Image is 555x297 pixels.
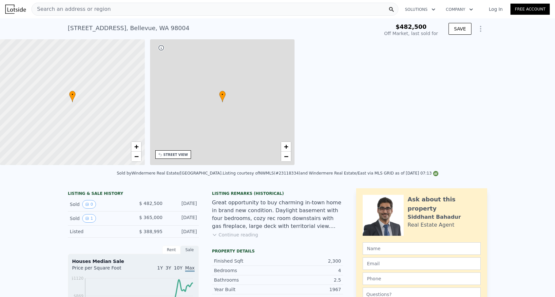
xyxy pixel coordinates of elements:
[212,232,258,238] button: Continue reading
[71,276,84,281] tspan: $1120
[72,265,133,275] div: Price per Square Foot
[214,258,277,264] div: Finished Sqft
[69,91,76,102] div: •
[363,257,481,270] input: Email
[181,246,199,254] div: Sale
[82,200,96,209] button: View historical data
[168,214,197,223] div: [DATE]
[449,23,471,35] button: SAVE
[134,142,138,151] span: +
[474,22,487,35] button: Show Options
[134,152,138,160] span: −
[69,92,76,98] span: •
[277,258,341,264] div: 2,300
[212,249,343,254] div: Property details
[70,228,128,235] div: Listed
[165,265,171,270] span: 3Y
[408,221,454,229] div: Real Estate Agent
[82,214,96,223] button: View historical data
[408,213,461,221] div: Siddhant Bahadur
[481,6,510,12] a: Log In
[174,265,182,270] span: 10Y
[32,5,111,13] span: Search an address or region
[395,23,427,30] span: $482,500
[185,265,195,272] span: Max
[363,272,481,285] input: Phone
[5,5,26,14] img: Lotside
[70,214,128,223] div: Sold
[277,277,341,283] div: 2.5
[284,142,288,151] span: +
[72,258,195,265] div: Houses Median Sale
[163,152,188,157] div: STREET VIEW
[168,228,197,235] div: [DATE]
[433,171,438,176] img: NWMLS Logo
[214,277,277,283] div: Bathrooms
[510,4,550,15] a: Free Account
[212,191,343,196] div: Listing Remarks (Historical)
[277,286,341,293] div: 1967
[139,215,163,220] span: $ 365,000
[139,201,163,206] span: $ 482,500
[441,4,478,15] button: Company
[223,171,438,176] div: Listing courtesy of NWMLS (#23118334) and Windermere Real Estate/East via MLS GRID as of [DATE] 0...
[117,171,222,176] div: Sold by Windermere Real Estate/[GEOGRAPHIC_DATA] .
[408,195,481,213] div: Ask about this property
[281,142,291,152] a: Zoom in
[214,286,277,293] div: Year Built
[363,242,481,255] input: Name
[162,246,181,254] div: Rent
[68,24,189,33] div: [STREET_ADDRESS] , Bellevue , WA 98004
[212,199,343,230] div: Great opportunity to buy charming in-town home in brand new condition. Daylight basement with fou...
[219,92,226,98] span: •
[139,229,163,234] span: $ 388,995
[384,30,438,37] div: Off Market, last sold for
[277,267,341,274] div: 4
[131,142,141,152] a: Zoom in
[214,267,277,274] div: Bedrooms
[68,191,199,197] div: LISTING & SALE HISTORY
[157,265,163,270] span: 1Y
[131,152,141,161] a: Zoom out
[400,4,441,15] button: Solutions
[284,152,288,160] span: −
[168,200,197,209] div: [DATE]
[70,200,128,209] div: Sold
[219,91,226,102] div: •
[281,152,291,161] a: Zoom out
